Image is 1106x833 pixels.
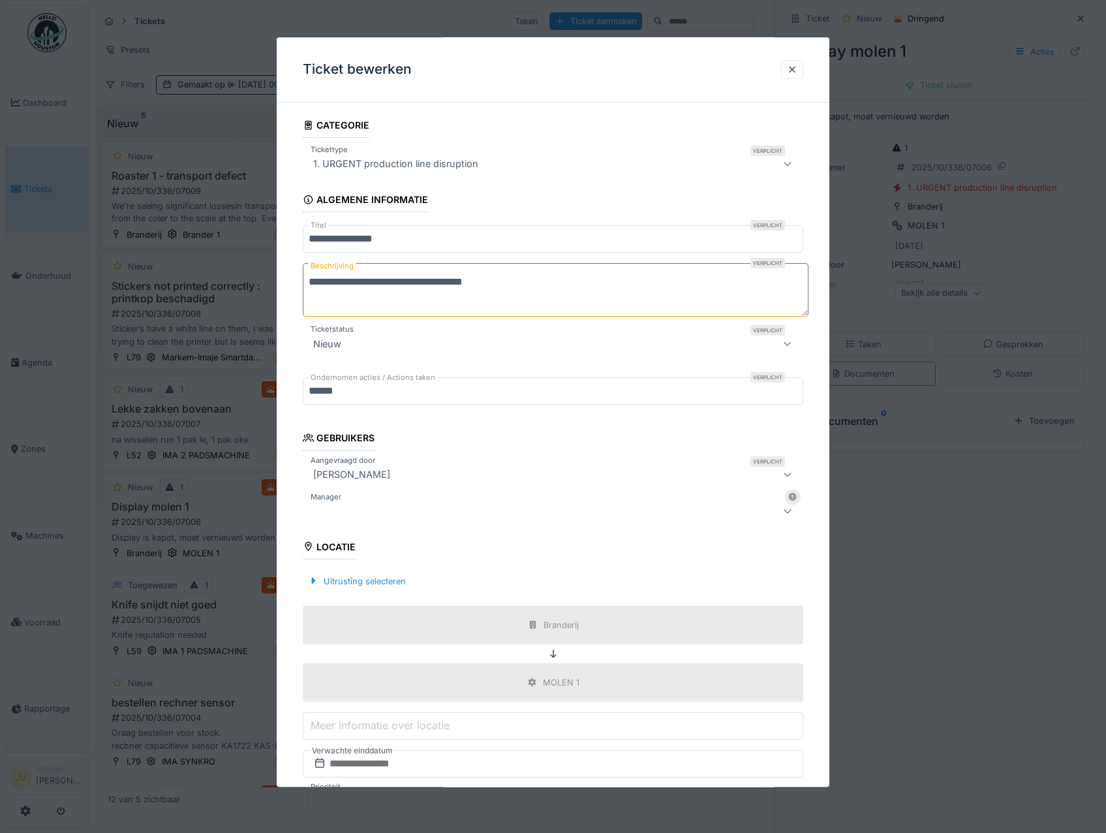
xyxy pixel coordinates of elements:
label: Manager [308,492,344,503]
div: Locatie [303,537,356,559]
div: Verplicht [750,373,785,383]
label: Meer informatie over locatie [308,718,452,734]
div: Uitrusting selecteren [303,573,411,590]
div: 1. URGENT production line disruption [308,157,484,172]
label: Prioriteit [308,781,343,793]
div: MOLEN 1 [543,676,579,689]
div: [PERSON_NAME] [308,467,395,482]
div: Algemene informatie [303,191,429,213]
div: Verplicht [750,259,785,269]
div: Gebruikers [303,429,375,451]
div: Verplicht [750,456,785,467]
h3: Ticket bewerken [303,61,412,78]
label: Aangevraagd door [308,455,378,466]
div: Verplicht [750,221,785,231]
label: Ticketstatus [308,324,356,336]
div: Categorie [303,116,370,138]
label: Ondernomen acties / Actions taken [308,373,438,384]
label: Titel [308,221,329,232]
div: Nieuw [308,336,346,352]
label: Tickettype [308,145,350,156]
div: Verplicht [750,326,785,336]
div: Verplicht [750,146,785,157]
label: Beschrijving [308,259,356,275]
div: Branderij [544,619,579,631]
label: Verwachte einddatum [311,744,394,758]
